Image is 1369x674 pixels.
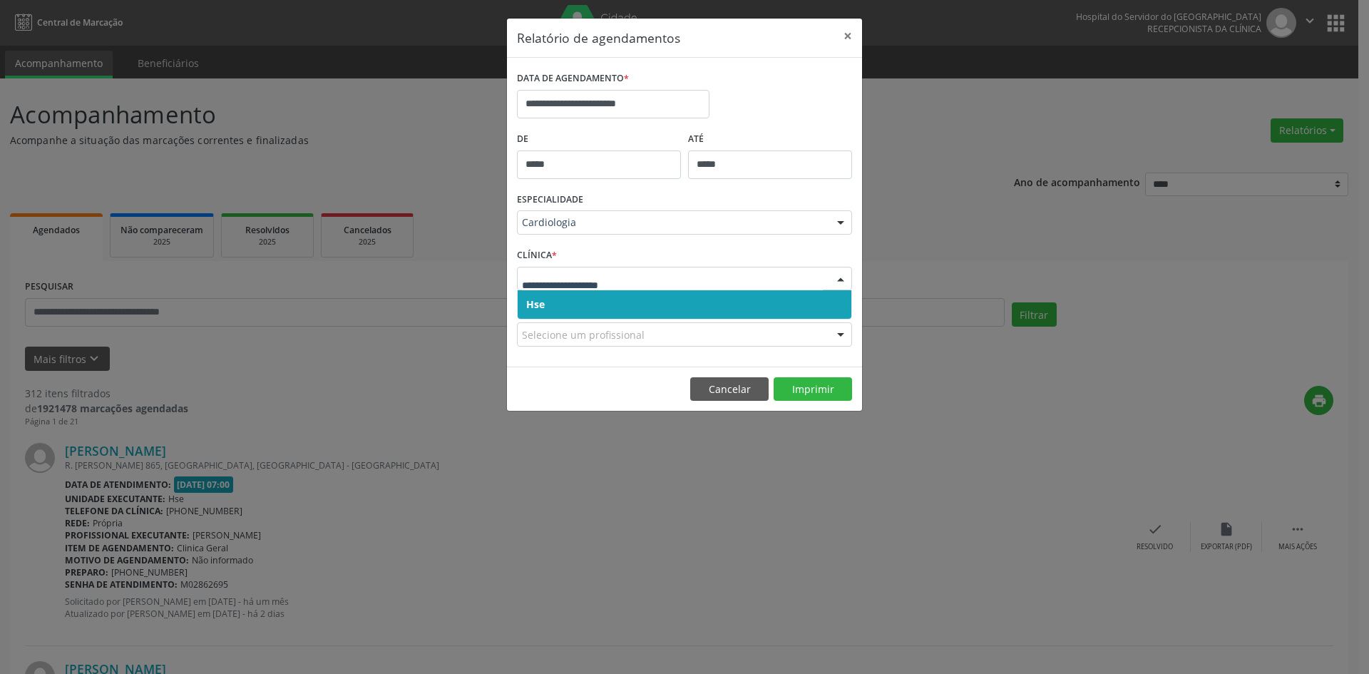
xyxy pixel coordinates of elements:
[517,189,583,211] label: ESPECIALIDADE
[522,215,823,230] span: Cardiologia
[517,128,681,150] label: De
[774,377,852,402] button: Imprimir
[517,29,680,47] h5: Relatório de agendamentos
[522,327,645,342] span: Selecione um profissional
[517,68,629,90] label: DATA DE AGENDAMENTO
[526,297,545,311] span: Hse
[517,245,557,267] label: CLÍNICA
[688,128,852,150] label: ATÉ
[690,377,769,402] button: Cancelar
[834,19,862,53] button: Close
